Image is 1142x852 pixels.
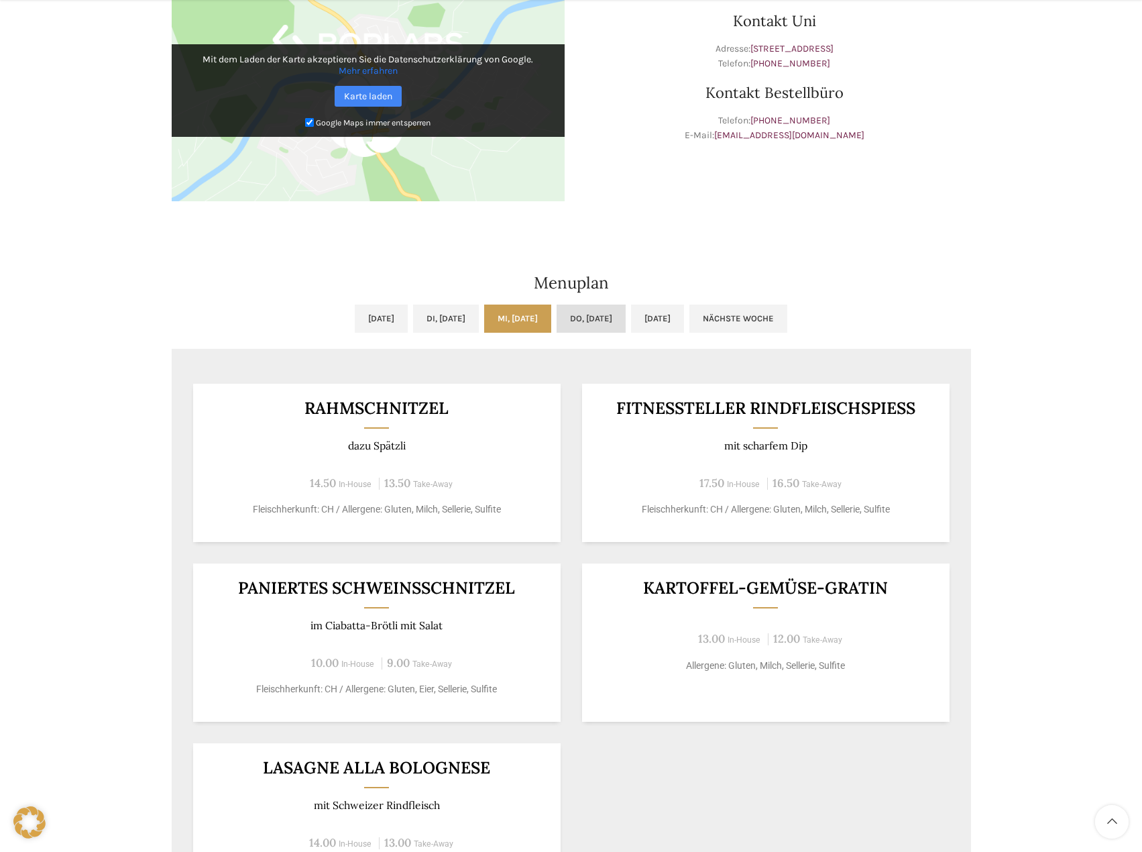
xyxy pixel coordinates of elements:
span: 14.50 [310,476,336,490]
h3: Fitnessteller Rindfleischspiess [598,400,933,417]
p: mit Schweizer Rindfleisch [209,799,544,812]
p: im Ciabatta-Brötli mit Salat [209,619,544,632]
span: Take-Away [413,480,453,489]
p: Adresse: Telefon: [578,42,971,72]
span: Take-Away [802,480,842,489]
p: Allergene: Gluten, Milch, Sellerie, Sulfite [598,659,933,673]
a: Di, [DATE] [413,305,479,333]
span: 17.50 [699,476,724,490]
a: Mi, [DATE] [484,305,551,333]
a: Do, [DATE] [557,305,626,333]
p: Telefon: E-Mail: [578,113,971,144]
p: Mit dem Laden der Karte akzeptieren Sie die Datenschutzerklärung von Google. [181,54,555,76]
span: In-House [339,839,372,849]
h3: Kartoffel-Gemüse-Gratin [598,580,933,596]
p: Fleischherkunft: CH / Allergene: Gluten, Eier, Sellerie, Sulfite [209,682,544,696]
a: [EMAIL_ADDRESS][DOMAIN_NAME] [714,129,864,141]
span: Take-Away [414,839,453,849]
h2: Menuplan [172,275,971,291]
span: In-House [339,480,372,489]
h3: Lasagne alla Bolognese [209,759,544,776]
span: 10.00 [311,655,339,670]
p: Fleischherkunft: CH / Allergene: Gluten, Milch, Sellerie, Sulfite [209,502,544,517]
a: [PHONE_NUMBER] [750,58,830,69]
p: dazu Spätzli [209,439,544,452]
span: Take-Away [803,635,842,645]
p: Fleischherkunft: CH / Allergene: Gluten, Milch, Sellerie, Sulfite [598,502,933,517]
a: [DATE] [631,305,684,333]
span: 13.00 [698,631,725,646]
span: 16.50 [773,476,799,490]
a: Scroll to top button [1095,805,1129,839]
h3: Paniertes Schweinsschnitzel [209,580,544,596]
small: Google Maps immer entsperren [316,117,431,127]
a: [PHONE_NUMBER] [750,115,830,126]
span: 14.00 [309,835,336,850]
span: 13.00 [384,835,411,850]
h3: Kontakt Uni [578,13,971,28]
span: In-House [341,659,374,669]
input: Google Maps immer entsperren [305,118,314,127]
a: [DATE] [355,305,408,333]
span: In-House [728,635,760,645]
span: 9.00 [387,655,410,670]
a: Mehr erfahren [339,65,398,76]
a: Karte laden [335,86,402,107]
h3: Kontakt Bestellbüro [578,85,971,100]
a: [STREET_ADDRESS] [750,43,834,54]
span: In-House [727,480,760,489]
p: mit scharfem Dip [598,439,933,452]
h3: RAHMSCHNITZEL [209,400,544,417]
span: Take-Away [412,659,452,669]
a: Nächste Woche [689,305,787,333]
span: 12.00 [773,631,800,646]
span: 13.50 [384,476,410,490]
